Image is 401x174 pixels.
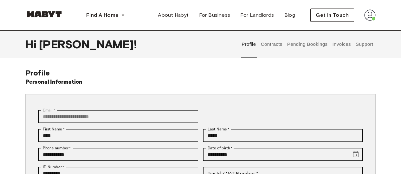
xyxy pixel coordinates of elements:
[25,78,83,87] h6: Personal Information
[194,9,236,21] a: For Business
[349,148,362,161] button: Choose date, selected date is Aug 17, 1997
[158,11,189,19] span: About Habyt
[43,126,65,132] label: First Name
[153,9,194,21] a: About Habyt
[310,9,354,22] button: Get in Touch
[25,11,63,17] img: Habyt
[43,145,71,151] label: Phone number
[241,30,257,58] button: Profile
[43,107,55,113] label: Email
[239,30,376,58] div: user profile tabs
[38,110,198,123] div: You can't change your email address at the moment. Please reach out to customer support in case y...
[332,30,352,58] button: Invoices
[86,11,119,19] span: Find A Home
[316,11,349,19] span: Get in Touch
[284,11,295,19] span: Blog
[25,38,39,51] span: Hi
[235,9,279,21] a: For Landlords
[39,38,137,51] span: [PERSON_NAME] !
[208,145,232,151] label: Date of birth
[81,9,130,21] button: Find A Home
[199,11,230,19] span: For Business
[260,30,283,58] button: Contracts
[355,30,374,58] button: Support
[208,126,230,132] label: Last Name
[25,68,50,77] span: Profile
[43,164,64,170] label: ID Number
[279,9,301,21] a: Blog
[286,30,328,58] button: Pending Bookings
[364,9,376,21] img: avatar
[240,11,274,19] span: For Landlords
